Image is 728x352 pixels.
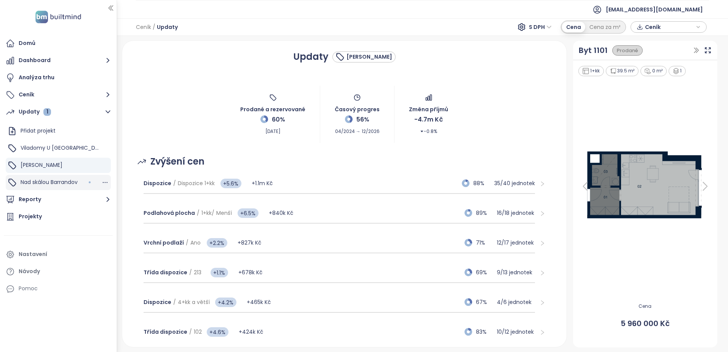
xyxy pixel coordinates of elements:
[19,212,42,221] div: Projekty
[21,161,62,169] span: [PERSON_NAME]
[540,181,545,187] span: right
[476,209,493,217] span: 89%
[497,328,535,336] p: 10 / 12 jednotek
[4,36,113,51] a: Domů
[585,22,625,32] div: Cena za m²
[272,115,285,124] span: 60%
[578,303,713,310] span: Cena
[211,268,228,277] span: +1.1%
[19,284,38,293] div: Pomoc
[414,115,443,124] span: -4.7m Kč
[473,179,490,187] span: 88%
[540,330,545,335] span: right
[606,66,639,76] div: 39.5 m²
[190,239,201,246] span: Ano
[215,298,236,307] span: +4.2%
[33,9,83,25] img: logo
[497,209,535,217] p: 16 / 18 jednotek
[144,328,187,336] span: Třída dispozice
[212,209,214,217] span: /
[43,108,51,116] div: 1
[21,126,56,136] div: Přidat projekt
[4,247,113,262] a: Nastavení
[144,209,195,217] span: Podlahová plocha
[335,101,380,114] span: Časový progres
[4,104,113,120] button: Updaty 1
[356,115,369,124] span: 56%
[409,101,448,114] span: Změna příjmů
[578,147,713,225] img: Floor plan
[540,270,545,276] span: right
[562,22,585,32] div: Cena
[269,209,293,217] span: +840k Kč
[207,327,228,337] span: +4.6%
[645,21,694,33] span: Ceník
[612,45,643,56] div: Prodané
[265,124,281,135] span: [DATE]
[197,209,200,217] span: /
[194,328,202,336] span: 102
[201,209,212,217] span: 1+kk
[578,66,604,76] div: 1+kk
[476,238,493,247] span: 71%
[4,264,113,279] a: Návody
[4,209,113,224] a: Projekty
[578,318,713,330] span: 5 960 000 Kč
[6,141,111,156] div: Viladomy U [GEOGRAPHIC_DATA]
[529,21,552,33] span: S DPH
[189,328,192,336] span: /
[238,269,262,276] span: +678k Kč
[6,158,111,173] div: [PERSON_NAME]
[476,298,493,306] span: 67%
[173,298,176,306] span: /
[669,66,686,76] div: 1
[420,130,424,133] span: caret-down
[144,269,187,276] span: Třída dispozice
[19,267,40,276] div: Návody
[476,268,493,277] span: 69%
[194,269,201,276] span: 213
[640,66,667,76] div: 0 m²
[497,238,535,247] p: 12 / 17 jednotek
[186,239,188,246] span: /
[420,124,437,135] span: -0.8%
[540,240,545,246] span: right
[293,50,329,64] h1: Updaty
[178,298,210,306] span: 4+kk a větší
[207,238,227,248] span: +2.2%
[252,179,273,187] span: +1.1m Kč
[150,154,204,169] span: Zvýšení cen
[240,101,305,114] span: Prodané a rezervované
[19,38,35,48] div: Domů
[220,179,241,188] span: +5.6%
[144,239,184,246] span: Vrchní podlaží
[153,20,155,34] span: /
[21,144,108,152] span: Viladomy U [GEOGRAPHIC_DATA]
[189,269,192,276] span: /
[19,250,47,259] div: Nastavení
[19,107,51,117] div: Updaty
[6,175,111,190] div: Nad skálou Barrandov
[579,45,608,56] a: Byt 1101
[6,123,111,139] div: Přidat projekt
[238,239,261,246] span: +827k Kč
[335,124,380,135] span: 04/2024 → 12/2026
[4,281,113,296] div: Pomoc
[540,211,545,216] span: right
[4,87,113,102] button: Ceník
[157,20,178,34] span: Updaty
[4,192,113,207] button: Reporty
[606,0,703,19] span: [EMAIL_ADDRESS][DOMAIN_NAME]
[4,70,113,85] a: Analýza trhu
[144,179,171,187] span: Dispozice
[635,21,702,33] div: button
[21,178,78,186] span: Nad skálou Barrandov
[247,298,271,306] span: +465k Kč
[216,209,232,217] span: Menší
[494,179,535,187] p: 35 / 40 jednotek
[497,268,535,277] p: 9 / 13 jednotek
